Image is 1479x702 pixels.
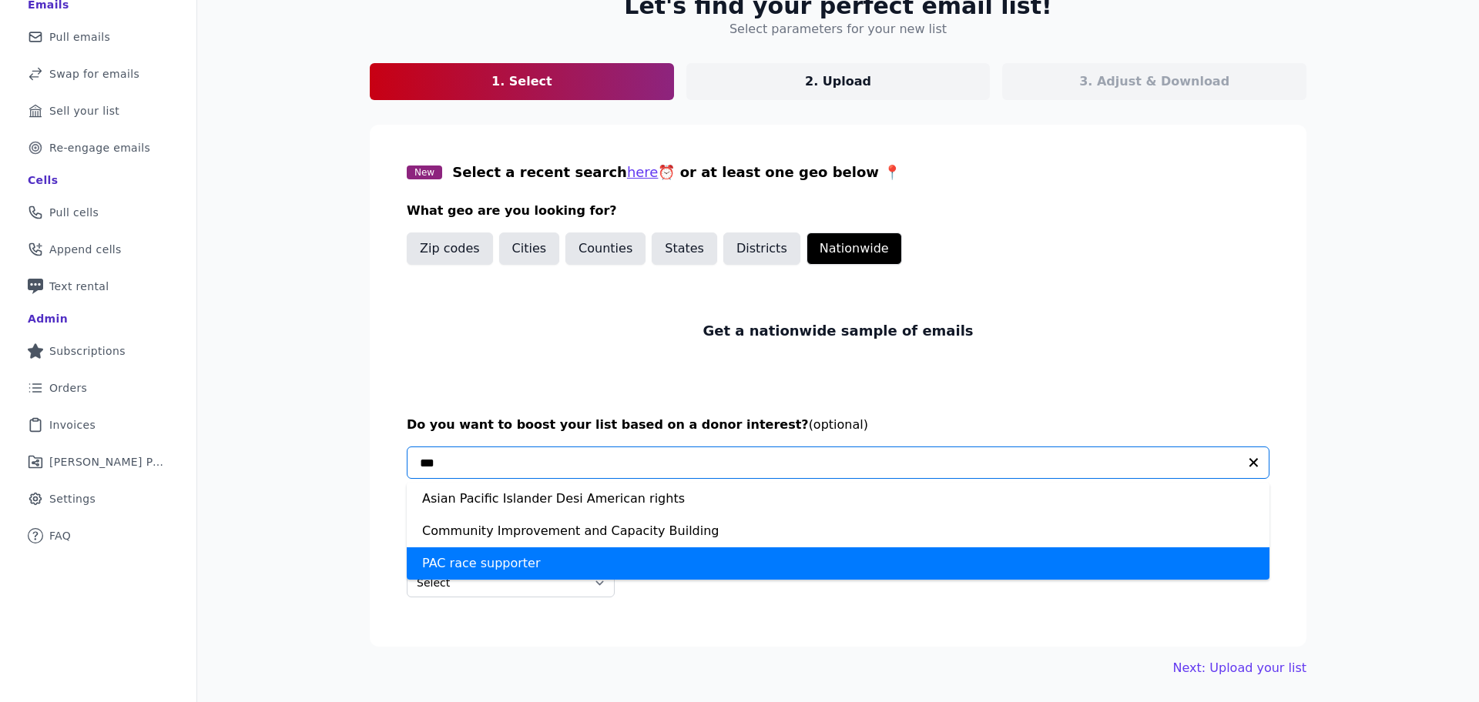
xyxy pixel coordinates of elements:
span: Sell your list [49,103,119,119]
a: FAQ [12,519,184,553]
a: Pull emails [12,20,184,54]
div: Admin [28,311,68,326]
p: 1. Select [491,72,552,91]
span: FAQ [49,528,71,543]
h4: Select parameters for your new list [729,20,947,38]
a: 2. Upload [686,63,991,100]
span: Select a recent search ⏰ or at least one geo below 📍 [452,164,900,180]
div: PAC race supporter [407,547,1269,580]
a: Next: Upload your list [1173,659,1306,677]
a: Subscriptions [12,334,184,368]
p: Get a nationwide sample of emails [703,320,973,342]
div: Asian Pacific Islander Desi American rights [407,483,1269,515]
button: Cities [499,232,560,265]
a: Sell your list [12,94,184,128]
button: Zip codes [407,232,493,265]
button: Counties [565,232,646,265]
button: States [652,232,717,265]
span: Subscriptions [49,343,126,359]
a: Append cells [12,232,184,266]
button: here [627,162,659,183]
button: Districts [723,232,800,265]
a: [PERSON_NAME] Performance [12,445,184,479]
span: Settings [49,491,96,506]
a: 1. Select [370,63,674,100]
a: Pull cells [12,196,184,229]
a: Settings [12,482,184,516]
span: Do you want to boost your list based on a donor interest? [407,417,809,432]
p: 3. Adjust & Download [1079,72,1229,91]
span: Append cells [49,242,122,257]
button: Nationwide [807,232,902,265]
span: (optional) [809,417,868,432]
span: Pull cells [49,205,99,220]
a: Text rental [12,269,184,303]
a: Swap for emails [12,57,184,91]
span: Text rental [49,279,109,294]
p: Click & select your interest [407,482,1269,500]
span: Re-engage emails [49,140,150,155]
p: 2. Upload [805,72,871,91]
h3: What geo are you looking for? [407,202,1269,220]
span: New [407,165,442,179]
a: Orders [12,371,184,405]
span: Orders [49,380,87,396]
div: Community Improvement and Capacity Building [407,515,1269,547]
span: [PERSON_NAME] Performance [49,454,166,470]
span: Pull emails [49,29,110,45]
a: Re-engage emails [12,131,184,165]
a: Invoices [12,408,184,442]
div: Cells [28,172,58,188]
span: Invoices [49,417,96,433]
span: Swap for emails [49,66,139,82]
